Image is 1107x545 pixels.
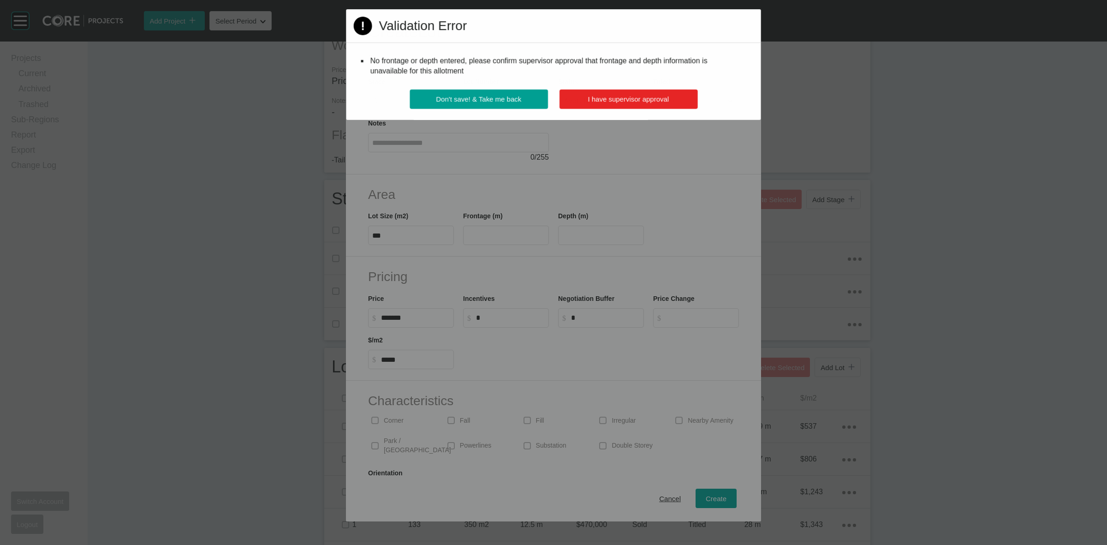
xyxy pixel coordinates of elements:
[369,54,739,78] div: No frontage or depth entered, please confirm supervisor approval that frontage and depth informat...
[436,95,521,103] span: Don't save! & Take me back
[379,17,467,35] h2: Validation Error
[410,90,548,109] button: Don't save! & Take me back
[559,90,697,109] button: I have supervisor approval
[588,95,669,103] span: I have supervisor approval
